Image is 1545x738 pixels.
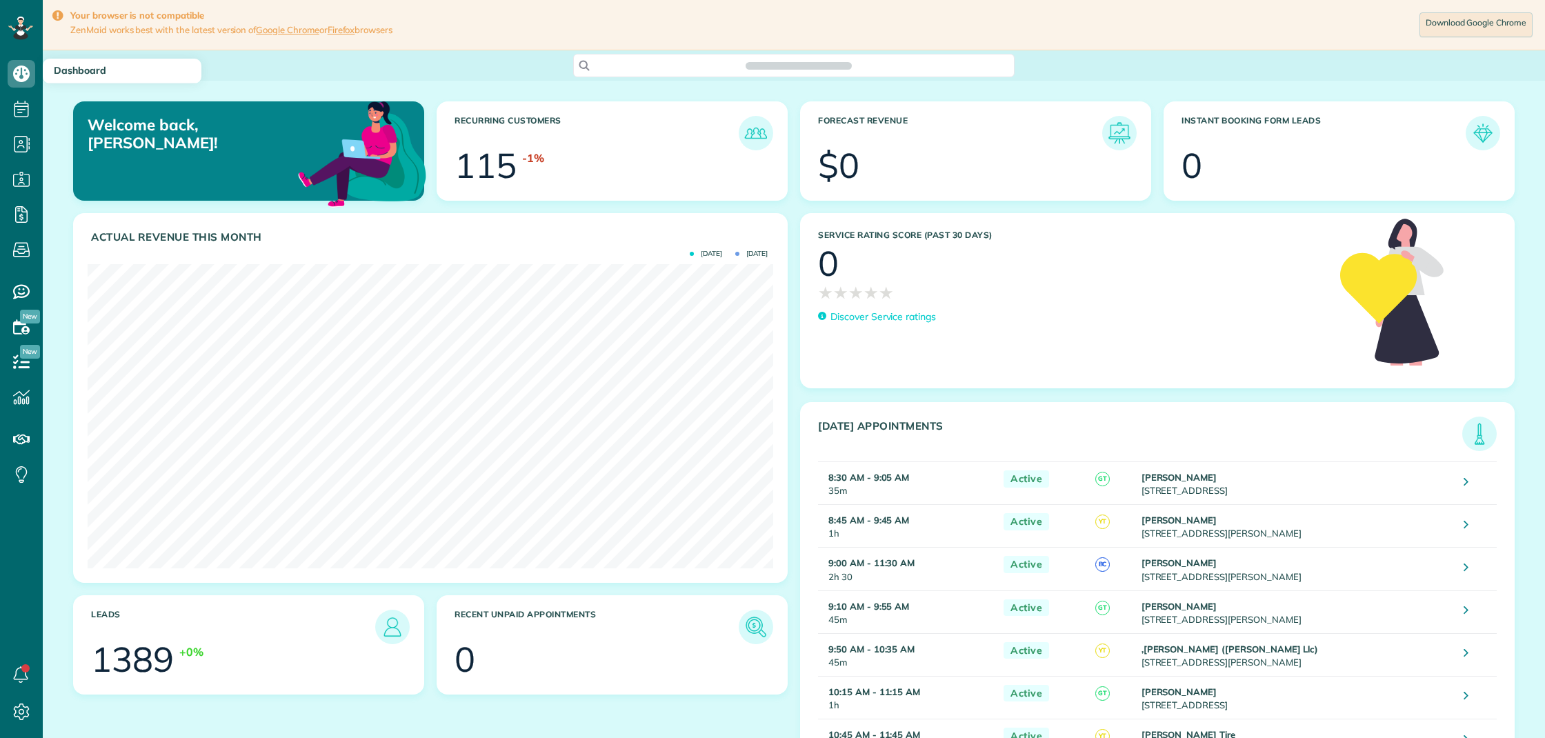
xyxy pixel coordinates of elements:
[522,150,544,166] div: -1%
[455,610,739,644] h3: Recent unpaid appointments
[742,119,770,147] img: icon_recurring_customers-cf858462ba22bcd05b5a5880d41d6543d210077de5bb9ebc9590e49fd87d84ed.png
[70,10,392,21] strong: Your browser is not compatible
[1466,420,1493,448] img: icon_todays_appointments-901f7ab196bb0bea1936b74009e4eb5ffbc2d2711fa7634e0d609ed5ef32b18b.png
[833,281,848,305] span: ★
[91,642,174,677] div: 1389
[1004,642,1049,659] span: Active
[828,686,920,697] strong: 10:15 AM - 11:15 AM
[828,601,909,612] strong: 9:10 AM - 9:55 AM
[690,250,722,257] span: [DATE]
[818,590,997,633] td: 45m
[1106,119,1133,147] img: icon_forecast_revenue-8c13a41c7ed35a8dcfafea3cbb826a0462acb37728057bba2d056411b612bbbe.png
[828,557,915,568] strong: 9:00 AM - 11:30 AM
[1142,557,1217,568] strong: [PERSON_NAME]
[1142,472,1217,483] strong: [PERSON_NAME]
[91,610,375,644] h3: Leads
[818,148,859,183] div: $0
[1004,513,1049,530] span: Active
[742,613,770,641] img: icon_unpaid_appointments-47b8ce3997adf2238b356f14209ab4cced10bd1f174958f3ca8f1d0dd7fffeee.png
[1142,515,1217,526] strong: [PERSON_NAME]
[1182,148,1202,183] div: 0
[1138,548,1453,590] td: [STREET_ADDRESS][PERSON_NAME]
[818,633,997,676] td: 45m
[54,64,106,77] span: Dashboard
[1469,119,1497,147] img: icon_form_leads-04211a6a04a5b2264e4ee56bc0799ec3eb69b7e499cbb523a139df1d13a81ae0.png
[818,281,833,305] span: ★
[1095,515,1110,529] span: YT
[1142,601,1217,612] strong: [PERSON_NAME]
[864,281,879,305] span: ★
[91,231,773,243] h3: Actual Revenue this month
[1182,116,1466,150] h3: Instant Booking Form Leads
[88,116,313,152] p: Welcome back, [PERSON_NAME]!
[455,116,739,150] h3: Recurring Customers
[20,310,40,323] span: New
[70,24,392,36] span: ZenMaid works best with the latest version of or browsers
[828,644,915,655] strong: 9:50 AM - 10:35 AM
[1095,644,1110,658] span: YT
[379,613,406,641] img: icon_leads-1bed01f49abd5b7fead27621c3d59655bb73ed531f8eeb49469d10e621d6b896.png
[818,230,1326,240] h3: Service Rating score (past 30 days)
[20,345,40,359] span: New
[818,310,936,324] a: Discover Service ratings
[818,676,997,719] td: 1h
[1095,686,1110,701] span: GT
[1138,462,1453,505] td: [STREET_ADDRESS]
[818,505,997,548] td: 1h
[455,148,517,183] div: 115
[1142,644,1319,655] strong: ,[PERSON_NAME] ([PERSON_NAME] Llc)
[1138,590,1453,633] td: [STREET_ADDRESS][PERSON_NAME]
[1095,472,1110,486] span: GT
[1138,505,1453,548] td: [STREET_ADDRESS][PERSON_NAME]
[256,24,319,35] a: Google Chrome
[1095,557,1110,572] span: BC
[455,642,475,677] div: 0
[818,246,839,281] div: 0
[1138,633,1453,676] td: [STREET_ADDRESS][PERSON_NAME]
[1004,470,1049,488] span: Active
[828,515,909,526] strong: 8:45 AM - 9:45 AM
[179,644,203,660] div: +0%
[818,462,997,505] td: 35m
[1142,686,1217,697] strong: [PERSON_NAME]
[759,59,837,72] span: Search ZenMaid…
[818,116,1102,150] h3: Forecast Revenue
[828,472,909,483] strong: 8:30 AM - 9:05 AM
[328,24,355,35] a: Firefox
[1004,556,1049,573] span: Active
[295,86,429,219] img: dashboard_welcome-42a62b7d889689a78055ac9021e634bf52bae3f8056760290aed330b23ab8690.png
[1095,601,1110,615] span: GT
[1419,12,1533,37] a: Download Google Chrome
[848,281,864,305] span: ★
[1004,599,1049,617] span: Active
[879,281,894,305] span: ★
[1004,685,1049,702] span: Active
[818,420,1462,451] h3: [DATE] Appointments
[735,250,768,257] span: [DATE]
[1138,676,1453,719] td: [STREET_ADDRESS]
[818,548,997,590] td: 2h 30
[830,310,936,324] p: Discover Service ratings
